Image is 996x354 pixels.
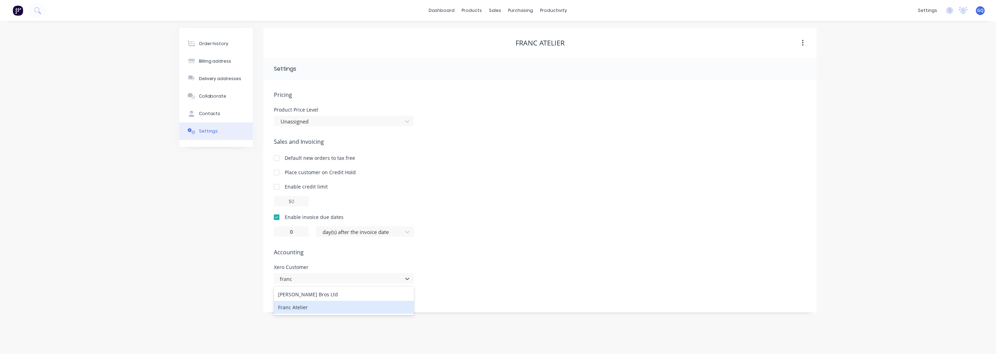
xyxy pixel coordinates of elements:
[458,5,486,16] div: products
[274,196,309,206] input: $0
[179,52,253,70] button: Billing address
[199,41,229,47] div: Order history
[274,91,806,99] span: Pricing
[199,76,242,82] div: Delivery addresses
[199,58,231,64] div: Billing address
[179,87,253,105] button: Collaborate
[426,5,458,16] a: dashboard
[274,248,806,256] span: Accounting
[274,226,309,237] input: 0
[285,169,356,176] div: Place customer on Credit Hold
[285,154,355,162] div: Default new orders to tax free
[199,128,218,134] div: Settings
[285,183,328,190] div: Enable credit limit
[179,122,253,140] button: Settings
[199,111,221,117] div: Contacts
[274,288,414,301] div: [PERSON_NAME] Bros Ltd
[914,5,941,16] div: settings
[274,301,414,314] div: Franc Atelier
[274,107,414,112] div: Product Price Level
[13,5,23,16] img: Factory
[516,39,565,47] div: Franc Atelier
[179,105,253,122] button: Contacts
[274,65,296,73] div: Settings
[285,213,344,221] div: Enable invoice due dates
[179,35,253,52] button: Order history
[505,5,537,16] div: purchasing
[977,7,984,14] span: GQ
[537,5,571,16] div: productivity
[486,5,505,16] div: sales
[274,265,414,270] div: Xero Customer
[199,93,227,99] div: Collaborate
[179,70,253,87] button: Delivery addresses
[274,137,806,146] span: Sales and Invoicing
